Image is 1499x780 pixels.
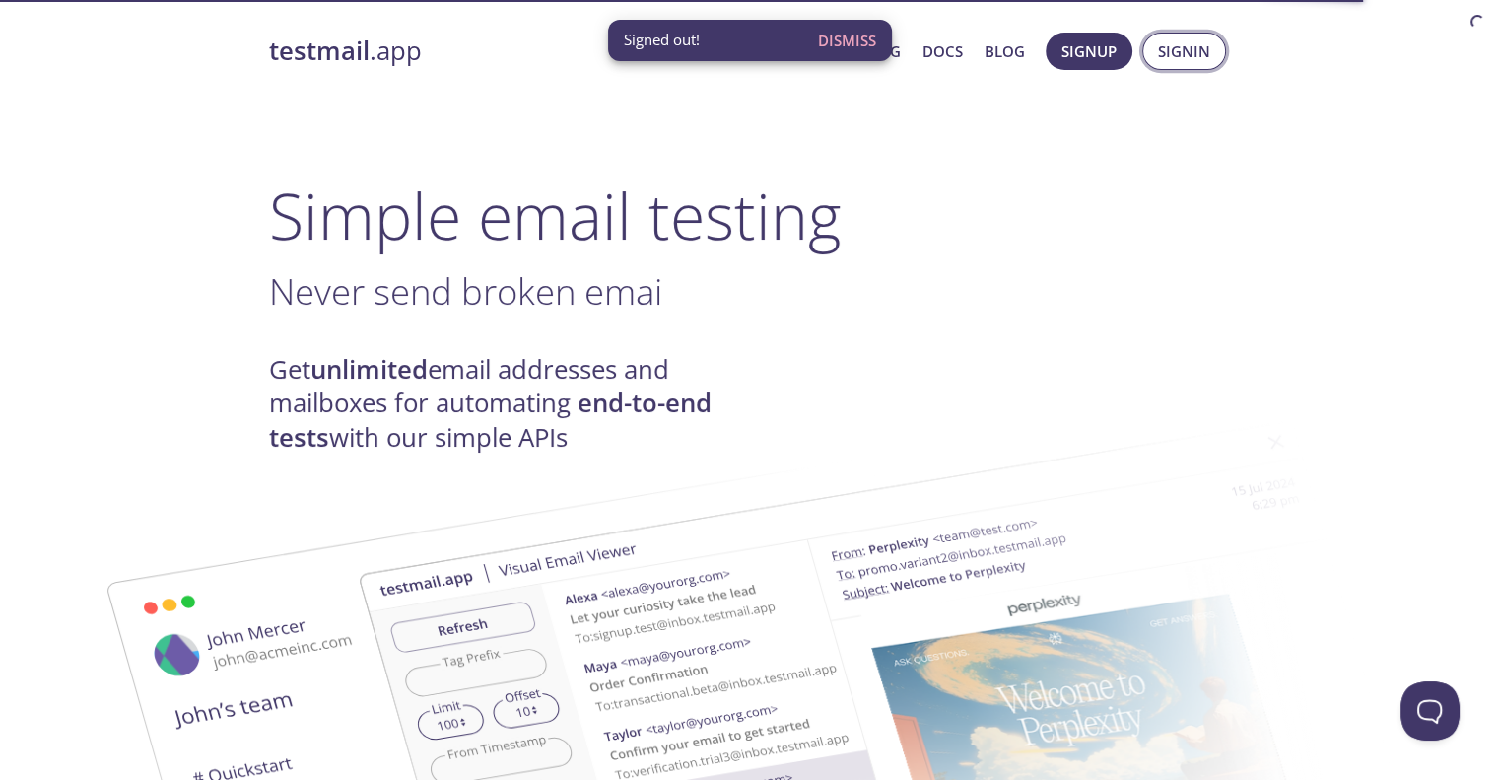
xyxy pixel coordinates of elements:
iframe: Help Scout Beacon - Open [1400,681,1460,741]
strong: end-to-end tests [269,386,712,454]
button: Signin [1142,33,1226,70]
strong: testmail [269,34,370,68]
button: Dismiss [810,22,884,59]
a: Blog [985,38,1025,64]
a: Docs [922,38,963,64]
span: Signed out! [624,30,700,50]
span: Signup [1061,38,1117,64]
h1: Simple email testing [269,177,1231,253]
span: Dismiss [818,28,876,53]
span: Signin [1158,38,1210,64]
h4: Get email addresses and mailboxes for automating with our simple APIs [269,353,750,455]
a: testmail.app [269,35,732,68]
span: Never send broken emai [269,266,662,316]
button: Signup [1046,33,1132,70]
strong: unlimited [310,352,428,387]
